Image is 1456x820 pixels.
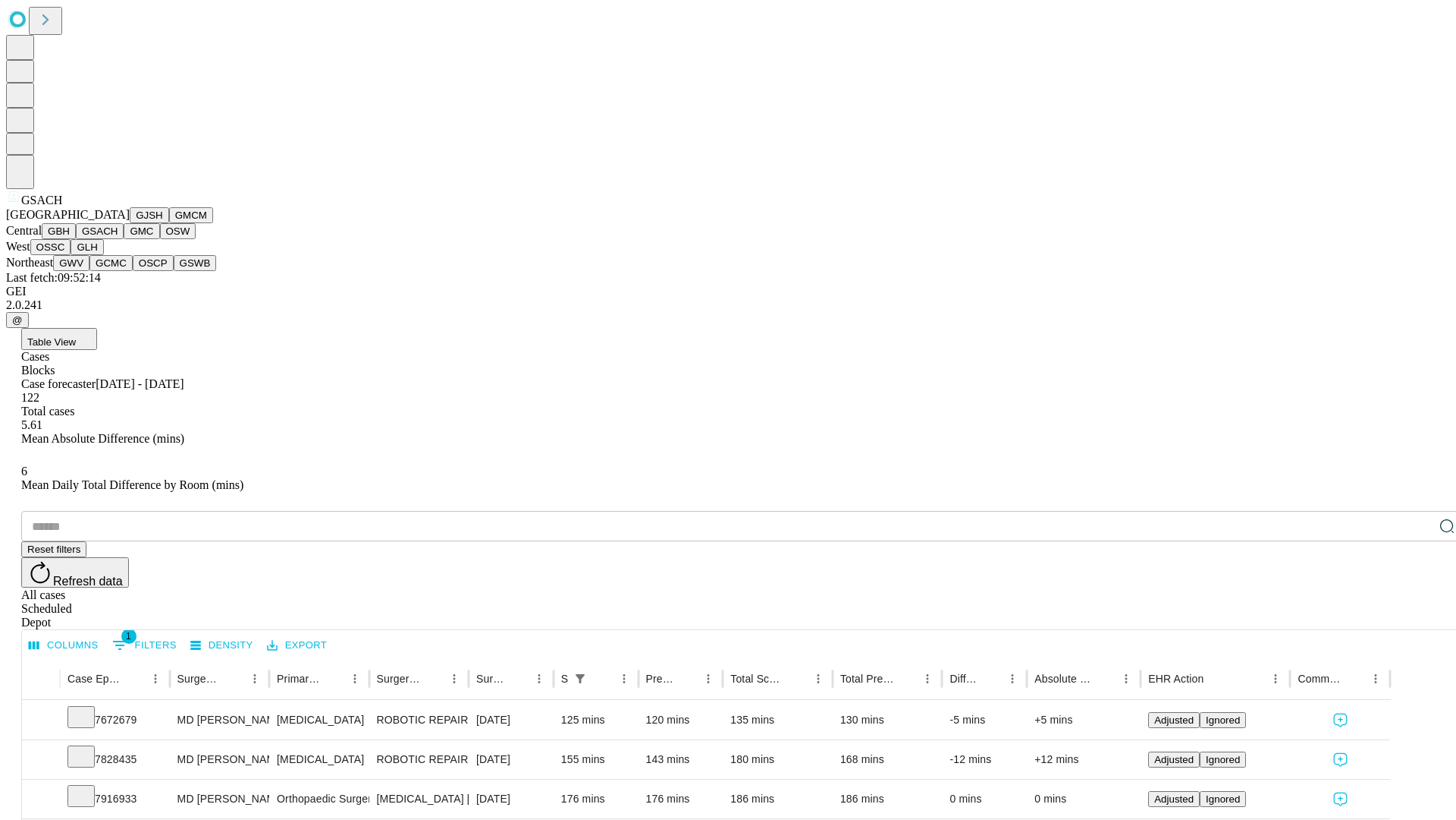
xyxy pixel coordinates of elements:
[67,740,162,779] div: 7828435
[949,740,1019,779] div: -12 mins
[25,634,102,658] button: Select columns
[561,701,631,740] div: 125 mins
[30,708,52,734] button: Expand
[676,668,698,689] button: Sort
[30,787,52,813] button: Expand
[730,701,825,740] div: 135 mins
[145,668,166,689] button: Menu
[476,673,506,685] div: Surgery Date
[730,740,825,779] div: 180 mins
[323,668,344,689] button: Sort
[21,478,243,491] span: Mean Daily Total Difference by Room (mins)
[1002,668,1023,689] button: Menu
[949,673,979,685] div: Difference
[1116,668,1137,689] button: Menu
[698,668,719,689] button: Menu
[277,740,361,779] div: [MEDICAL_DATA]
[6,312,29,328] button: @
[6,256,53,269] span: Northeast
[570,668,591,689] div: 1 active filter
[21,418,42,431] span: 5.61
[646,740,716,779] div: 143 mins
[76,223,124,239] button: GSACH
[96,377,184,390] span: [DATE] - [DATE]
[1200,752,1246,768] button: Ignored
[187,634,257,658] button: Density
[786,668,808,689] button: Sort
[1148,673,1203,685] div: EHR Action
[177,740,262,779] div: MD [PERSON_NAME] Md
[30,239,71,255] button: OSSC
[169,207,213,223] button: GMCM
[277,673,321,685] div: Primary Service
[6,285,1450,298] div: GEI
[67,780,162,818] div: 7916933
[377,780,461,818] div: [MEDICAL_DATA] [MEDICAL_DATA]
[1200,791,1246,807] button: Ignored
[130,207,169,223] button: GJSH
[561,740,631,779] div: 155 mins
[6,240,30,253] span: West
[1148,791,1200,807] button: Adjusted
[21,194,62,207] span: GSACH
[6,224,42,237] span: Central
[89,255,133,271] button: GCMC
[1154,754,1194,765] span: Adjusted
[27,544,80,555] span: Reset filters
[1205,668,1226,689] button: Sort
[21,377,96,390] span: Case forecaster
[476,740,546,779] div: [DATE]
[1154,793,1194,805] span: Adjusted
[21,432,184,445] span: Mean Absolute Difference (mins)
[177,673,221,685] div: Surgeon Name
[174,255,217,271] button: GSWB
[277,780,361,818] div: Orthopaedic Surgery
[344,668,366,689] button: Menu
[507,668,529,689] button: Sort
[646,780,716,818] div: 176 mins
[21,557,129,588] button: Refresh data
[1034,673,1093,685] div: Absolute Difference
[917,668,938,689] button: Menu
[6,298,1450,312] div: 2.0.241
[177,701,262,740] div: MD [PERSON_NAME] Md
[561,673,568,685] div: Scheduled In Room Duration
[1094,668,1116,689] button: Sort
[67,673,122,685] div: Case Epic Id
[840,780,935,818] div: 186 mins
[121,629,136,644] span: 1
[561,780,631,818] div: 176 mins
[177,780,262,818] div: MD [PERSON_NAME]
[730,780,825,818] div: 186 mins
[1034,780,1133,818] div: 0 mins
[277,701,361,740] div: [MEDICAL_DATA]
[71,239,103,255] button: GLH
[476,701,546,740] div: [DATE]
[21,328,97,350] button: Table View
[1148,712,1200,728] button: Adjusted
[133,255,174,271] button: OSCP
[1034,701,1133,740] div: +5 mins
[840,740,935,779] div: 168 mins
[21,405,74,418] span: Total cases
[53,575,123,588] span: Refresh data
[1206,793,1240,805] span: Ignored
[1365,668,1386,689] button: Menu
[592,668,613,689] button: Sort
[42,223,76,239] button: GBH
[1344,668,1365,689] button: Sort
[1034,740,1133,779] div: +12 mins
[1148,752,1200,768] button: Adjusted
[896,668,917,689] button: Sort
[30,747,52,774] button: Expand
[67,701,162,740] div: 7672679
[160,223,196,239] button: OSW
[570,668,591,689] button: Show filters
[444,668,465,689] button: Menu
[981,668,1002,689] button: Sort
[244,668,265,689] button: Menu
[840,701,935,740] div: 130 mins
[6,271,101,284] span: Last fetch: 09:52:14
[730,673,785,685] div: Total Scheduled Duration
[949,701,1019,740] div: -5 mins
